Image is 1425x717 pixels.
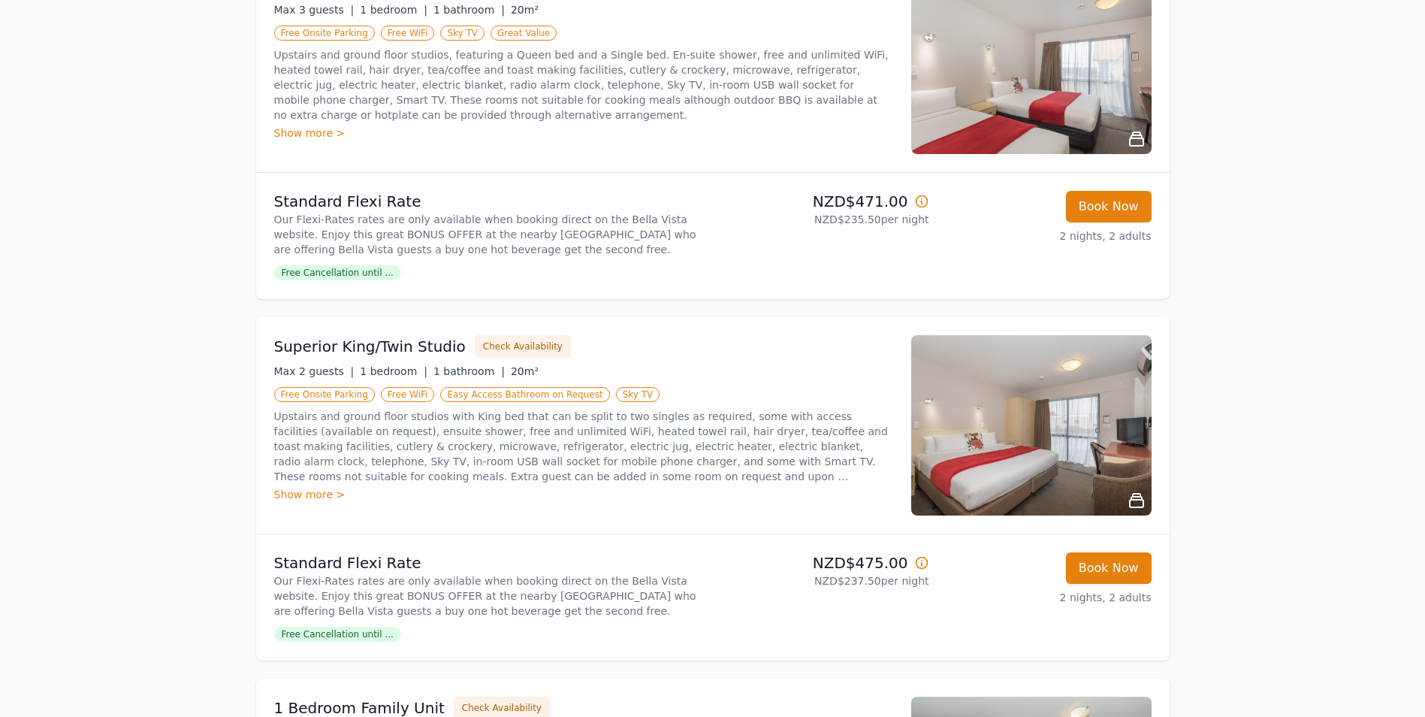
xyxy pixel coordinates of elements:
[719,212,929,227] p: NZD$235.50 per night
[719,573,929,588] p: NZD$237.50 per night
[274,212,707,257] p: Our Flexi-Rates rates are only available when booking direct on the Bella Vista website. Enjoy th...
[274,387,375,402] span: Free Onsite Parking
[511,365,539,377] span: 20m²
[274,336,466,357] h3: Superior King/Twin Studio
[274,126,893,141] div: Show more >
[274,409,893,484] p: Upstairs and ground floor studios with King bed that can be split to two singles as required, som...
[274,627,401,642] span: Free Cancellation until ...
[274,26,375,41] span: Free Onsite Parking
[274,487,893,502] div: Show more >
[274,552,707,573] p: Standard Flexi Rate
[381,387,435,402] span: Free WiFi
[360,4,427,16] span: 1 bedroom |
[511,4,539,16] span: 20m²
[491,26,557,41] span: Great Value
[433,4,505,16] span: 1 bathroom |
[274,365,355,377] span: Max 2 guests |
[1066,552,1152,584] button: Book Now
[719,191,929,212] p: NZD$471.00
[475,335,571,358] button: Check Availability
[274,4,355,16] span: Max 3 guests |
[616,387,660,402] span: Sky TV
[360,365,427,377] span: 1 bedroom |
[274,191,707,212] p: Standard Flexi Rate
[274,47,893,123] p: Upstairs and ground floor studios, featuring a Queen bed and a Single bed. En-suite shower, free ...
[941,228,1152,244] p: 2 nights, 2 adults
[440,26,485,41] span: Sky TV
[1066,191,1152,222] button: Book Now
[381,26,435,41] span: Free WiFi
[274,573,707,619] p: Our Flexi-Rates rates are only available when booking direct on the Bella Vista website. Enjoy th...
[941,590,1152,605] p: 2 nights, 2 adults
[440,387,609,402] span: Easy Access Bathroom on Request
[719,552,929,573] p: NZD$475.00
[274,265,401,280] span: Free Cancellation until ...
[433,365,505,377] span: 1 bathroom |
